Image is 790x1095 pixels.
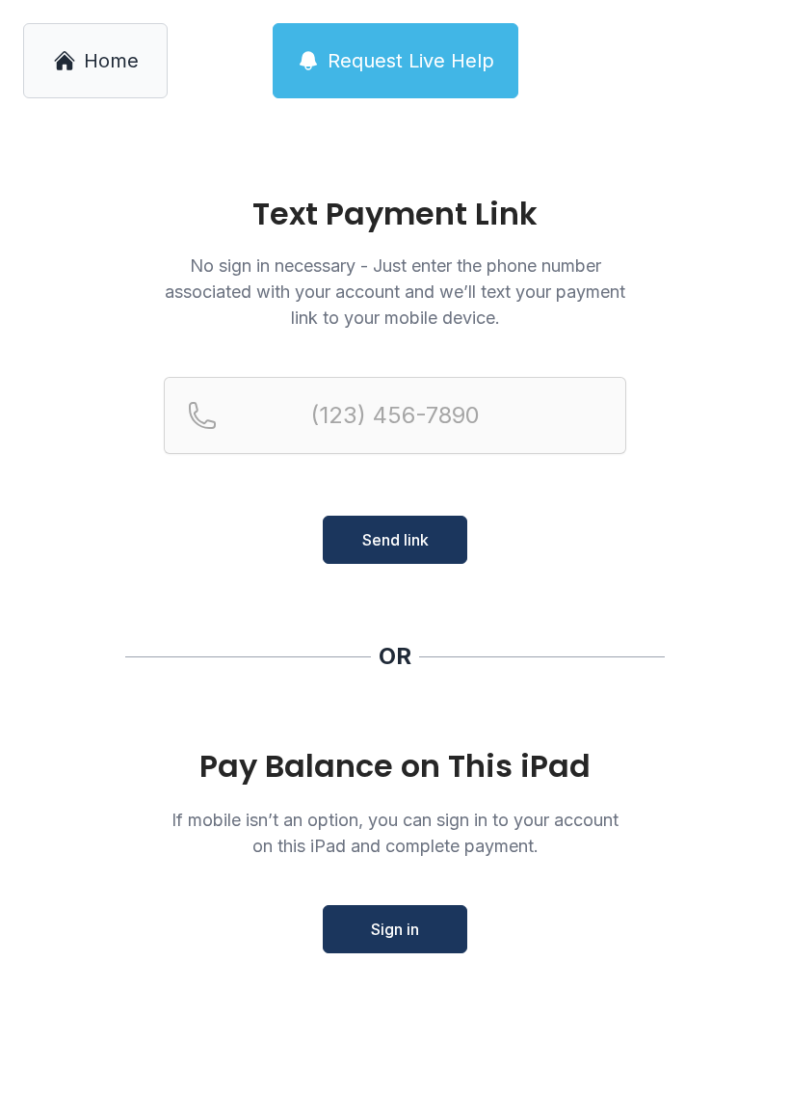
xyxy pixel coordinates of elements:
[164,377,626,454] input: Reservation phone number
[164,253,626,331] p: No sign in necessary - Just enter the phone number associated with your account and we’ll text yo...
[164,807,626,859] p: If mobile isn’t an option, you can sign in to your account on this iPad and complete payment.
[371,918,419,941] span: Sign in
[164,199,626,229] h1: Text Payment Link
[84,47,139,74] span: Home
[328,47,494,74] span: Request Live Help
[379,641,411,672] div: OR
[164,749,626,784] div: Pay Balance on This iPad
[362,528,429,551] span: Send link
